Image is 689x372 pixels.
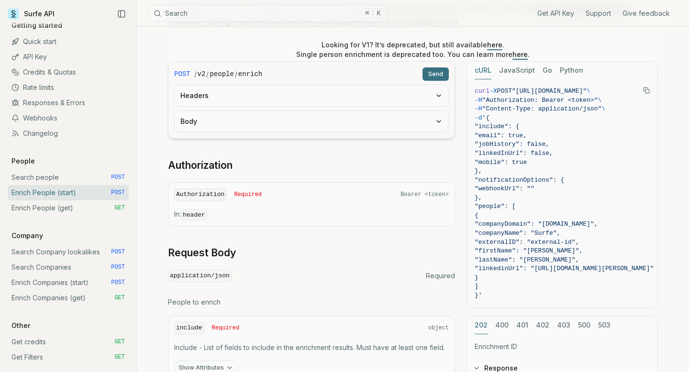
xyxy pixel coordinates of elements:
[475,230,560,237] span: "companyName": "Surfe",
[475,114,482,121] span: -d
[114,338,125,346] span: GET
[475,105,482,112] span: -H
[475,247,583,254] span: "firstName": "[PERSON_NAME]",
[175,85,448,106] button: Headers
[560,62,583,79] button: Python
[181,209,207,220] code: header
[374,8,384,19] kbd: K
[8,34,129,49] a: Quick start
[212,324,240,332] span: Required
[111,248,125,256] span: POST
[475,342,650,351] p: Enrichment ID
[8,200,129,216] a: Enrich People (get) GET
[512,50,528,58] a: here
[497,88,512,95] span: POST
[482,114,490,121] span: '{
[8,21,66,30] p: Getting started
[475,317,488,334] button: 202
[8,95,129,110] a: Responses & Errors
[578,317,590,334] button: 500
[557,317,570,334] button: 403
[487,41,502,49] a: here
[8,126,129,141] a: Changelog
[475,62,491,79] button: cURL
[235,69,237,79] span: /
[475,141,549,148] span: "jobHistory": false,
[475,283,478,290] span: ]
[234,191,262,198] span: Required
[168,246,236,260] a: Request Body
[198,69,206,79] code: v2
[8,156,39,166] p: People
[8,321,34,330] p: Other
[114,7,129,21] button: Collapse Sidebar
[475,176,564,184] span: "notificationOptions": {
[8,65,129,80] a: Credits & Quotas
[536,317,549,334] button: 402
[8,350,129,365] a: Get Filters GET
[8,260,129,275] a: Search Companies POST
[111,189,125,197] span: POST
[475,292,482,299] span: }'
[8,185,129,200] a: Enrich People (start) POST
[475,265,654,272] span: "linkedinUrl": "[URL][DOMAIN_NAME][PERSON_NAME]"
[114,294,125,302] span: GET
[537,9,574,18] a: Get API Key
[516,317,528,334] button: 401
[238,69,262,79] code: enrich
[512,88,587,95] span: "[URL][DOMAIN_NAME]"
[174,209,449,220] p: In:
[8,110,129,126] a: Webhooks
[114,204,125,212] span: GET
[194,69,197,79] span: /
[475,274,478,281] span: }
[475,220,598,228] span: "companyDomain": "[DOMAIN_NAME]",
[8,170,129,185] a: Search people POST
[543,62,552,79] button: Go
[174,322,204,335] code: include
[175,111,448,132] button: Body
[495,317,509,334] button: 400
[622,9,670,18] a: Give feedback
[475,123,520,130] span: "include": {
[499,62,535,79] button: JavaScript
[475,159,527,166] span: "mobile": true
[475,88,489,95] span: curl
[639,83,654,98] button: Copy Text
[475,150,553,157] span: "linkedInUrl": false,
[174,343,449,352] p: Include - List of fields to include in the enrichment results. Must have at least one field.
[482,105,602,112] span: "Content-Type: application/json"
[400,191,449,198] span: Bearer <token>
[111,174,125,181] span: POST
[8,231,47,241] p: Company
[8,290,129,306] a: Enrich Companies (get) GET
[362,8,372,19] kbd: ⌘
[206,69,209,79] span: /
[296,40,530,59] p: Looking for V1? It’s deprecated, but still available . Single person enrichment is deprecated too...
[482,97,598,104] span: "Authorization: Bearer <token>"
[111,279,125,286] span: POST
[168,159,233,172] a: Authorization
[426,271,455,281] span: Required
[475,185,534,192] span: "webhookUrl": ""
[422,67,449,81] button: Send
[475,239,579,246] span: "externalID": "external-id",
[598,97,601,104] span: \
[475,194,482,201] span: },
[8,334,129,350] a: Get credits GET
[601,105,605,112] span: \
[111,263,125,271] span: POST
[168,270,232,283] code: application/json
[489,88,497,95] span: -X
[598,317,611,334] button: 503
[475,97,482,104] span: -H
[587,88,590,95] span: \
[586,9,611,18] a: Support
[8,80,129,95] a: Rate limits
[114,353,125,361] span: GET
[8,275,129,290] a: Enrich Companies (start) POST
[475,203,516,210] span: "people": [
[8,244,129,260] a: Search Company lookalikes POST
[210,69,233,79] code: people
[168,297,455,307] p: People to enrich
